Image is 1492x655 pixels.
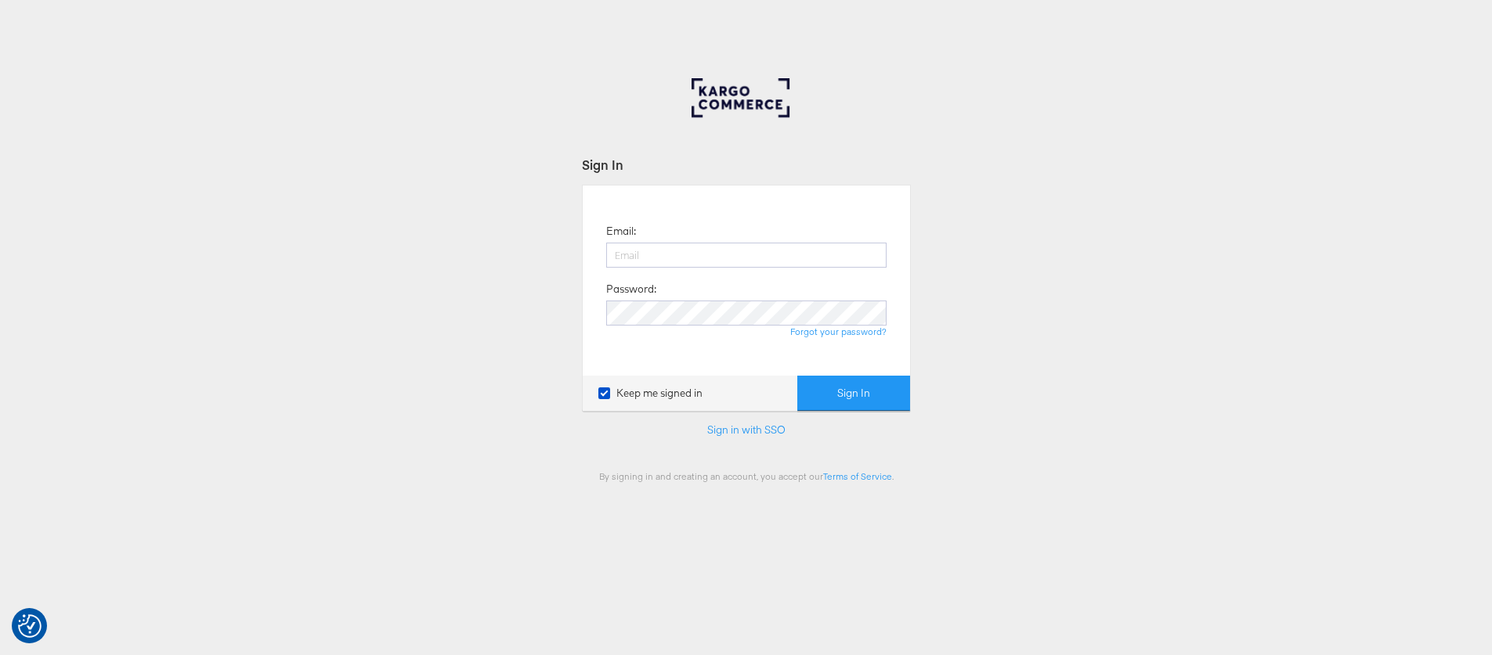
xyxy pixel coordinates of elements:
[582,156,911,174] div: Sign In
[606,243,887,268] input: Email
[606,282,656,297] label: Password:
[606,224,636,239] label: Email:
[823,470,892,482] a: Terms of Service
[790,326,887,337] a: Forgot your password?
[582,470,911,482] div: By signing in and creating an account, you accept our .
[707,423,786,437] a: Sign in with SSO
[18,614,42,638] button: Consent Preferences
[797,376,910,411] button: Sign In
[18,614,42,638] img: Revisit consent button
[598,386,703,401] label: Keep me signed in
